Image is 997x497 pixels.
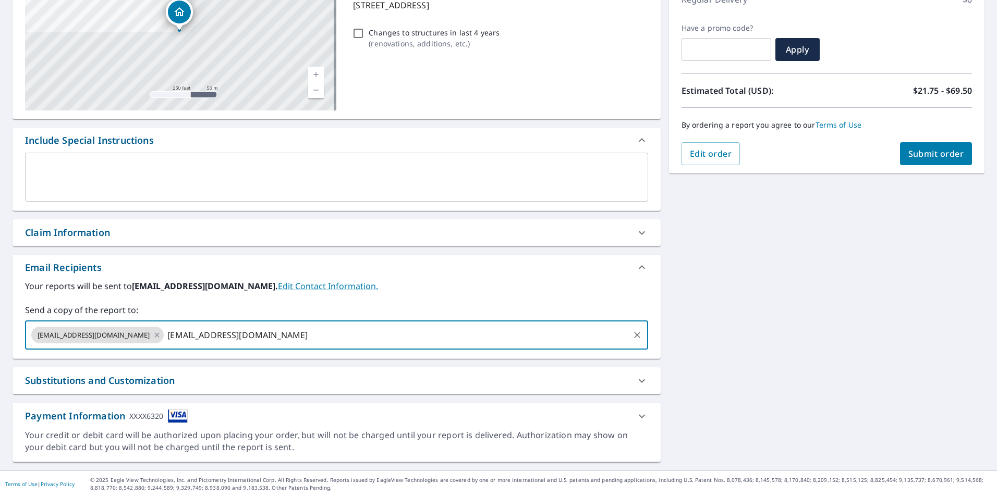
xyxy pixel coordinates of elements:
[13,255,661,280] div: Email Recipients
[13,219,661,246] div: Claim Information
[308,67,324,82] a: Current Level 17, Zoom In
[31,330,156,340] span: [EMAIL_ADDRESS][DOMAIN_NAME]
[25,133,154,147] div: Include Special Instructions
[369,27,500,38] p: Changes to structures in last 4 years
[168,409,188,423] img: cardImage
[90,476,992,492] p: © 2025 Eagle View Technologies, Inc. and Pictometry International Corp. All Rights Reserved. Repo...
[13,128,661,153] div: Include Special Instructions
[775,38,820,61] button: Apply
[682,23,771,33] label: Have a promo code?
[132,280,278,292] b: [EMAIL_ADDRESS][DOMAIN_NAME].
[690,148,732,159] span: Edit order
[784,44,811,55] span: Apply
[369,38,500,49] p: ( renovations, additions, etc. )
[908,148,964,159] span: Submit order
[682,120,972,130] p: By ordering a report you agree to our
[900,142,972,165] button: Submit order
[816,120,862,130] a: Terms of Use
[682,84,827,97] p: Estimated Total (USD):
[25,226,110,240] div: Claim Information
[25,304,648,316] label: Send a copy of the report to:
[913,84,972,97] p: $21.75 - $69.50
[278,280,378,292] a: EditContactInfo
[308,82,324,98] a: Current Level 17, Zoom Out
[13,403,661,429] div: Payment InformationXXXX6320cardImage
[5,480,38,488] a: Terms of Use
[682,142,740,165] button: Edit order
[13,367,661,394] div: Substitutions and Customization
[25,409,188,423] div: Payment Information
[25,260,102,275] div: Email Recipients
[31,327,164,343] div: [EMAIL_ADDRESS][DOMAIN_NAME]
[129,409,163,423] div: XXXX6320
[25,374,175,388] div: Substitutions and Customization
[5,481,75,487] p: |
[25,280,648,292] label: Your reports will be sent to
[25,429,648,453] div: Your credit or debit card will be authorized upon placing your order, but will not be charged unt...
[41,480,75,488] a: Privacy Policy
[630,328,645,342] button: Clear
